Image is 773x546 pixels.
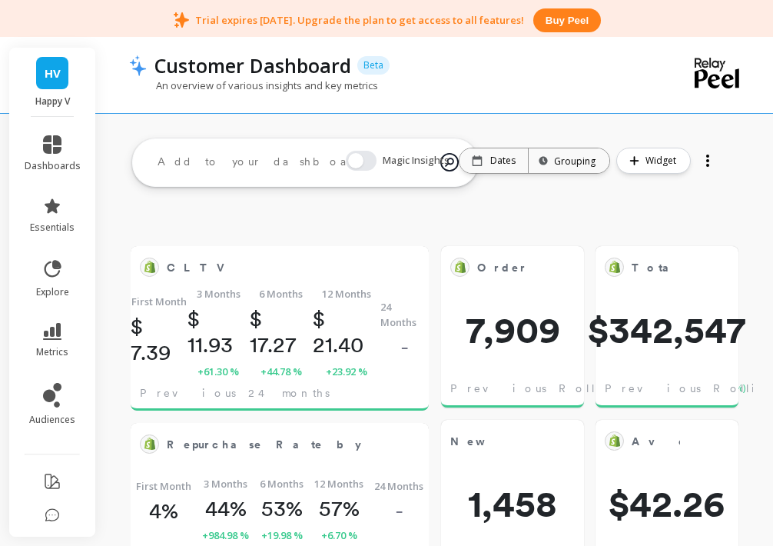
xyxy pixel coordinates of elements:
[322,286,371,301] span: 12 Months
[319,495,360,521] p: 57%
[261,495,303,521] p: 53%
[383,153,453,168] span: Magic Insights
[533,8,601,32] button: Buy peel
[374,478,423,494] span: 24 Months
[25,160,81,172] span: dashboards
[542,154,596,168] div: Grouping
[136,478,191,494] span: First Month
[441,485,584,522] span: 1,458
[441,311,584,348] span: 7,909
[380,299,429,330] span: 24 Months
[450,434,592,450] span: New Orders
[477,260,533,276] span: Orders
[149,498,178,524] p: 4%
[477,257,526,278] span: Orders
[167,260,234,276] span: CLTV
[616,148,691,174] button: Widget
[129,55,147,75] img: header icon
[321,528,357,543] span: +6.70 %
[259,286,303,301] span: 6 Months
[167,434,370,455] span: Repurchase Rate by Cohort
[326,364,367,379] span: +23.92 %
[450,381,697,396] span: Previous Rolling 7-day
[450,431,526,452] span: New Orders
[260,364,302,379] span: +44.78 %
[313,305,325,331] span: $
[632,260,754,276] span: Total Sales
[29,414,75,426] span: audiences
[140,385,330,401] span: Previous 24 months
[197,286,241,301] span: 3 Months
[250,305,262,331] span: $
[45,65,61,82] span: HV
[167,257,370,278] span: CLTV
[596,311,738,348] span: $342,547
[167,437,434,453] span: Repurchase Rate by Cohort
[395,498,403,524] p: -
[314,476,363,491] span: 12 Months
[129,78,378,92] p: An overview of various insights and key metrics
[25,95,81,108] p: Happy V
[250,305,314,358] p: 17.27
[154,52,351,78] p: Customer Dashboard
[645,153,681,168] span: Widget
[197,364,239,379] span: +61.30 %
[313,305,380,358] p: 21.40
[596,485,738,522] span: $42.26
[36,286,69,298] span: explore
[30,221,75,234] span: essentials
[632,431,680,452] span: Average Order Value*
[260,476,304,491] span: 6 Months
[632,257,680,278] span: Total Sales
[202,528,249,543] span: +984.98 %
[187,305,200,331] span: $
[490,155,516,167] p: Dates
[187,305,250,358] p: 11.93
[400,334,409,360] p: -
[204,476,247,491] span: 3 Months
[131,294,187,309] span: First Month
[195,13,524,27] p: Trial expires [DATE]. Upgrade the plan to get access to all features!
[261,528,303,543] span: +19.98 %
[36,346,68,358] span: metrics
[131,313,143,339] span: $
[205,495,247,521] p: 44%
[131,313,187,365] p: 7.39
[357,56,390,75] p: Beta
